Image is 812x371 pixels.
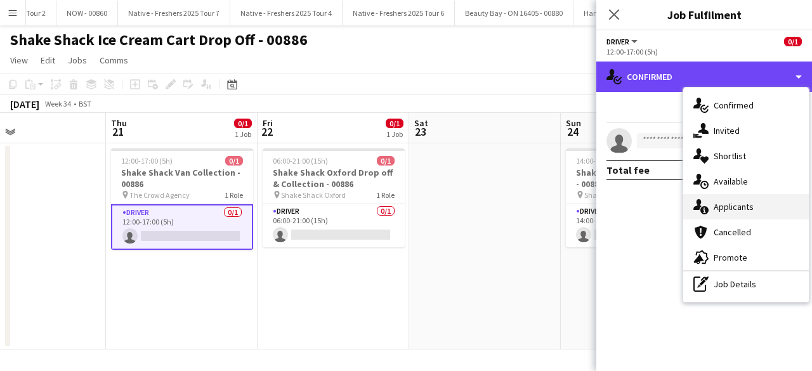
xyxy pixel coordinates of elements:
div: Confirmed [596,62,812,92]
span: 0/1 [386,119,403,128]
div: Job Details [683,271,809,297]
button: Native - Freshers 2025 Tour 6 [343,1,455,25]
span: Driver [606,37,629,46]
button: Native - Freshers 2025 Tour 7 [118,1,230,25]
span: 12:00-17:00 (5h) [121,156,173,166]
button: Beauty Bay - ON 16405 - 00880 [455,1,573,25]
span: Fri [263,117,273,129]
div: Cancelled [683,219,809,245]
span: Week 34 [42,99,74,108]
div: Invited [683,118,809,143]
span: Sun [566,117,581,129]
span: Edit [41,55,55,66]
span: Shake Shack Oxford [281,190,346,200]
app-card-role: Driver0/106:00-21:00 (15h) [263,204,405,247]
div: Shortlist [683,143,809,169]
span: Shake Shack [GEOGRAPHIC_DATA] [584,190,679,200]
app-card-role: Driver0/114:00-19:00 (5h) [566,204,708,247]
h3: Job Fulfilment [596,6,812,23]
div: [DATE] [10,98,39,110]
button: Handshake - 00878 Tour 3 [573,1,678,25]
app-job-card: 06:00-21:00 (15h)0/1Shake Shack Oxford Drop off & Collection - 00886 Shake Shack Oxford1 RoleDriv... [263,148,405,247]
div: Applicants [683,194,809,219]
span: 0/1 [377,156,395,166]
span: View [10,55,28,66]
span: Thu [111,117,127,129]
span: Sat [414,117,428,129]
span: 22 [261,124,273,139]
span: 06:00-21:00 (15h) [273,156,328,166]
div: Available [683,169,809,194]
a: Comms [95,52,133,68]
div: 1 Job [386,129,403,139]
h3: Shake Shack Cardiff Drop off - 00886 [566,167,708,190]
a: View [5,52,33,68]
button: Native - Freshers 2025 Tour 4 [230,1,343,25]
app-card-role: Driver0/112:00-17:00 (5h) [111,204,253,250]
span: 23 [412,124,428,139]
div: Total fee [606,164,650,176]
span: Jobs [68,55,87,66]
span: The Crowd Agency [129,190,190,200]
h3: Shake Shack Van Collection - 00886 [111,167,253,190]
h3: Shake Shack Oxford Drop off & Collection - 00886 [263,167,405,190]
div: 12:00-17:00 (5h) [606,47,802,56]
span: 1 Role [225,190,243,200]
div: BST [79,99,91,108]
h1: Shake Shack Ice Cream Cart Drop Off - 00886 [10,30,308,49]
span: 14:00-19:00 (5h) [576,156,627,166]
div: Confirmed [683,93,809,118]
span: 24 [564,124,581,139]
span: 1 Role [376,190,395,200]
app-job-card: 12:00-17:00 (5h)0/1Shake Shack Van Collection - 00886 The Crowd Agency1 RoleDriver0/112:00-17:00 ... [111,148,253,250]
a: Jobs [63,52,92,68]
span: 0/1 [234,119,252,128]
div: Promote [683,245,809,270]
span: 21 [109,124,127,139]
div: 1 Job [235,129,251,139]
app-job-card: 14:00-19:00 (5h)0/1Shake Shack Cardiff Drop off - 00886 Shake Shack [GEOGRAPHIC_DATA]1 RoleDriver... [566,148,708,247]
button: Driver [606,37,639,46]
span: 0/1 [225,156,243,166]
button: NOW - 00860 [56,1,118,25]
span: Comms [100,55,128,66]
a: Edit [36,52,60,68]
span: 0/1 [784,37,802,46]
